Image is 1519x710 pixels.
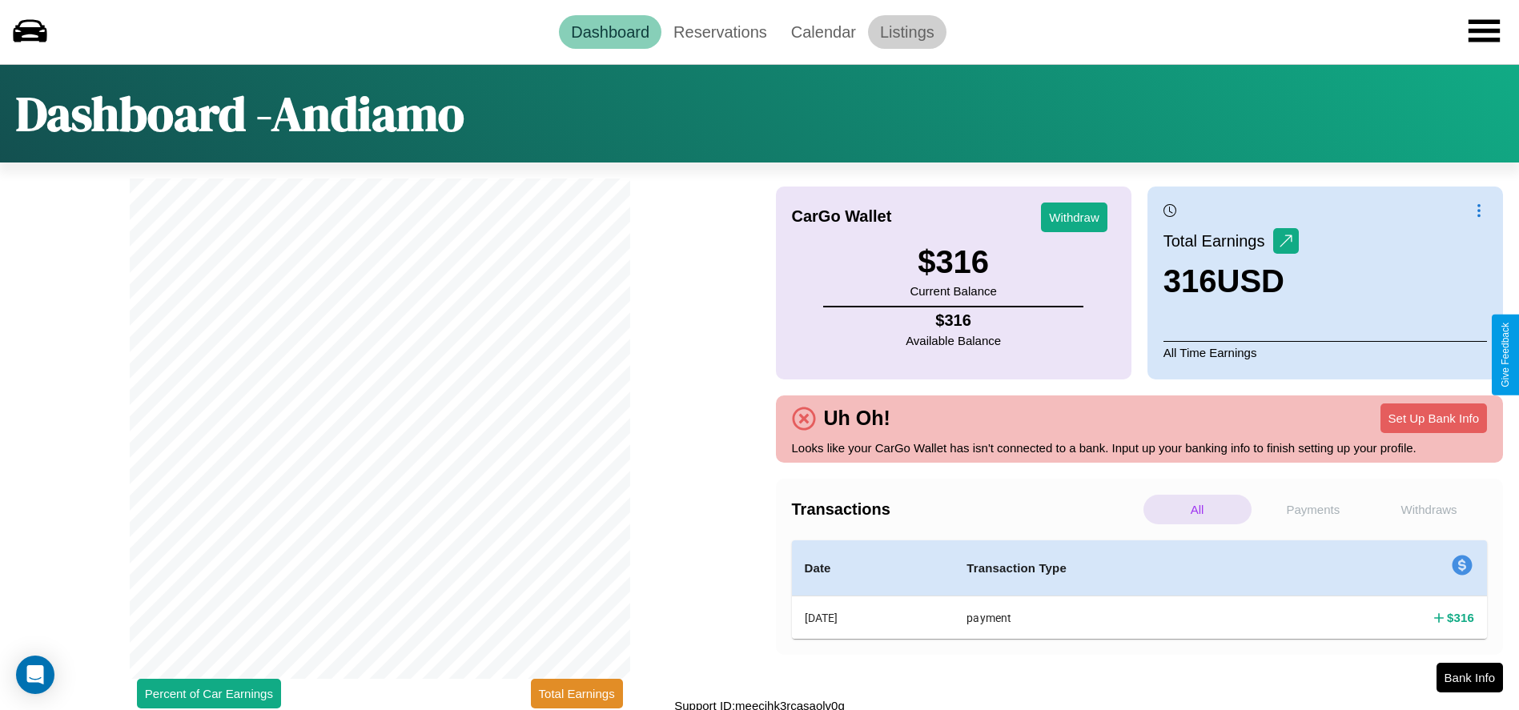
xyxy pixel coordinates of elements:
p: Available Balance [906,330,1001,351]
th: [DATE] [792,596,954,640]
h4: $ 316 [906,311,1001,330]
p: All Time Earnings [1163,341,1487,363]
a: Calendar [779,15,868,49]
a: Listings [868,15,946,49]
h4: CarGo Wallet [792,207,892,226]
button: Withdraw [1041,203,1107,232]
p: All [1143,495,1252,524]
button: Percent of Car Earnings [137,679,281,708]
h4: Transactions [792,500,1139,519]
button: Total Earnings [531,679,623,708]
h4: Transaction Type [966,559,1285,578]
th: payment [954,596,1298,640]
h3: $ 316 [910,244,996,280]
h3: 316 USD [1163,263,1299,299]
div: Give Feedback [1500,323,1511,387]
h4: Uh Oh! [816,407,898,430]
button: Bank Info [1437,663,1503,692]
p: Withdraws [1375,495,1483,524]
p: Current Balance [910,280,996,302]
a: Reservations [661,15,779,49]
a: Dashboard [559,15,661,49]
div: Open Intercom Messenger [16,656,54,694]
table: simple table [792,540,1488,639]
p: Payments [1260,495,1368,524]
button: Set Up Bank Info [1380,403,1487,433]
h1: Dashboard - Andiamo [16,81,464,146]
h4: Date [805,559,942,578]
p: Total Earnings [1163,227,1273,255]
h4: $ 316 [1447,609,1474,626]
p: Looks like your CarGo Wallet has isn't connected to a bank. Input up your banking info to finish ... [792,437,1488,459]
